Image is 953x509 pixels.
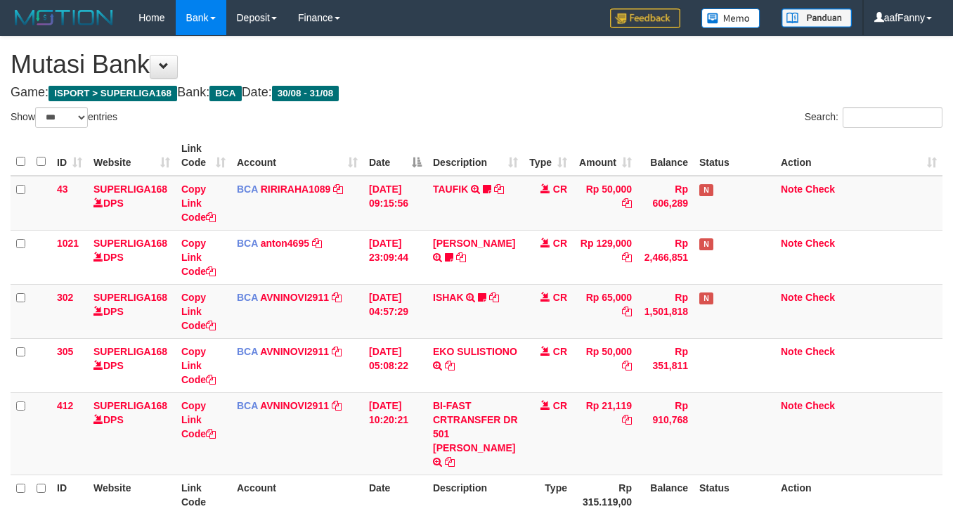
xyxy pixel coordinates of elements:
[489,292,499,303] a: Copy ISHAK to clipboard
[622,252,632,263] a: Copy Rp 129,000 to clipboard
[88,338,176,392] td: DPS
[57,400,73,411] span: 412
[51,136,88,176] th: ID: activate to sort column ascending
[237,346,258,357] span: BCA
[363,136,427,176] th: Date: activate to sort column descending
[11,7,117,28] img: MOTION_logo.png
[176,136,231,176] th: Link Code: activate to sort column ascending
[260,292,329,303] a: AVNINOVI2911
[35,107,88,128] select: Showentries
[781,292,803,303] a: Note
[260,346,329,357] a: AVNINOVI2911
[622,306,632,317] a: Copy Rp 65,000 to clipboard
[573,338,637,392] td: Rp 50,000
[363,392,427,475] td: [DATE] 10:20:21
[573,176,637,231] td: Rp 50,000
[775,136,942,176] th: Action: activate to sort column ascending
[573,230,637,284] td: Rp 129,000
[57,346,73,357] span: 305
[805,107,942,128] label: Search:
[11,86,942,100] h4: Game: Bank: Date:
[237,238,258,249] span: BCA
[805,238,835,249] a: Check
[445,456,455,468] a: Copy BI-FAST CRTRANSFER DR 501 FARIDHA ADDINI to clipboard
[363,284,427,338] td: [DATE] 04:57:29
[363,176,427,231] td: [DATE] 09:15:56
[181,400,216,439] a: Copy Link Code
[363,230,427,284] td: [DATE] 23:09:44
[332,292,342,303] a: Copy AVNINOVI2911 to clipboard
[261,238,309,249] a: anton4695
[433,346,517,357] a: EKO SULISTIONO
[524,136,573,176] th: Type: activate to sort column ascending
[261,183,331,195] a: RIRIRAHA1089
[427,392,524,475] td: BI-FAST CRTRANSFER DR 501 [PERSON_NAME]
[553,292,567,303] span: CR
[260,400,329,411] a: AVNINOVI2911
[272,86,339,101] span: 30/08 - 31/08
[782,8,852,27] img: panduan.png
[433,183,468,195] a: TAUFIK
[805,183,835,195] a: Check
[573,136,637,176] th: Amount: activate to sort column ascending
[573,284,637,338] td: Rp 65,000
[610,8,680,28] img: Feedback.jpg
[181,346,216,385] a: Copy Link Code
[694,136,775,176] th: Status
[805,292,835,303] a: Check
[88,230,176,284] td: DPS
[88,136,176,176] th: Website: activate to sort column ascending
[433,292,464,303] a: ISHAK
[181,183,216,223] a: Copy Link Code
[699,238,713,250] span: Has Note
[781,238,803,249] a: Note
[93,346,167,357] a: SUPERLIGA168
[699,292,713,304] span: Has Note
[209,86,241,101] span: BCA
[93,183,167,195] a: SUPERLIGA168
[445,360,455,371] a: Copy EKO SULISTIONO to clipboard
[843,107,942,128] input: Search:
[781,183,803,195] a: Note
[781,400,803,411] a: Note
[637,230,694,284] td: Rp 2,466,851
[231,136,363,176] th: Account: activate to sort column ascending
[553,238,567,249] span: CR
[48,86,177,101] span: ISPORT > SUPERLIGA168
[573,392,637,475] td: Rp 21,119
[805,400,835,411] a: Check
[57,238,79,249] span: 1021
[701,8,760,28] img: Button%20Memo.svg
[237,183,258,195] span: BCA
[427,136,524,176] th: Description: activate to sort column ascending
[237,292,258,303] span: BCA
[637,338,694,392] td: Rp 351,811
[637,136,694,176] th: Balance
[622,414,632,425] a: Copy Rp 21,119 to clipboard
[11,107,117,128] label: Show entries
[88,176,176,231] td: DPS
[11,51,942,79] h1: Mutasi Bank
[88,392,176,475] td: DPS
[553,346,567,357] span: CR
[93,238,167,249] a: SUPERLIGA168
[93,292,167,303] a: SUPERLIGA168
[433,238,515,249] a: [PERSON_NAME]
[637,176,694,231] td: Rp 606,289
[456,252,466,263] a: Copy SRI BASUKI to clipboard
[88,284,176,338] td: DPS
[553,183,567,195] span: CR
[699,184,713,196] span: Has Note
[57,183,68,195] span: 43
[181,292,216,331] a: Copy Link Code
[781,346,803,357] a: Note
[363,338,427,392] td: [DATE] 05:08:22
[637,392,694,475] td: Rp 910,768
[332,346,342,357] a: Copy AVNINOVI2911 to clipboard
[237,400,258,411] span: BCA
[637,284,694,338] td: Rp 1,501,818
[333,183,343,195] a: Copy RIRIRAHA1089 to clipboard
[805,346,835,357] a: Check
[332,400,342,411] a: Copy AVNINOVI2911 to clipboard
[93,400,167,411] a: SUPERLIGA168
